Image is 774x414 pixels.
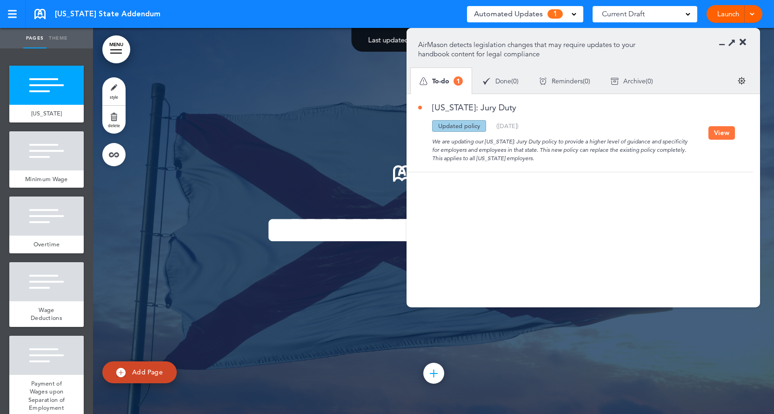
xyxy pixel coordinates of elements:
[454,76,463,86] span: 1
[9,105,84,122] a: [US_STATE]
[108,122,120,128] span: delete
[23,28,47,48] a: Pages
[55,9,160,19] span: [US_STATE] State Addendum
[738,77,746,85] img: settings.svg
[611,77,619,85] img: apu_icons_archive.svg
[9,236,84,253] a: Overtime
[102,361,177,383] a: Add Page
[47,28,70,48] a: Theme
[429,397,460,405] span: [US_STATE]
[714,5,743,23] a: Launch
[9,301,84,327] a: Wage Deductions
[483,77,491,85] img: apu_icons_done.svg
[601,69,663,94] div: ( )
[33,240,60,248] span: Overtime
[418,132,708,163] div: We are updating our [US_STATE]: Jury Duty policy to provide a higher level of guidance and specif...
[647,78,651,84] span: 0
[539,77,547,85] img: apu_icons_remind.svg
[529,69,601,94] div: ( )
[432,120,486,132] div: Updated policy
[31,109,62,117] span: [US_STATE]
[602,7,645,20] span: Current Draft
[102,77,126,105] a: style
[418,40,649,59] p: AirMason detects legislation changes that may require updates to your handbook content for legal ...
[368,36,499,43] div: —
[585,78,588,84] span: 0
[552,78,583,84] span: Reminders
[9,170,84,188] a: Minimum Wage
[498,122,517,129] span: [DATE]
[513,78,517,84] span: 0
[623,78,646,84] span: Archive
[102,106,126,134] a: delete
[495,78,511,84] span: Done
[28,380,65,412] span: Payment of Wages upon Separation of Employment
[418,103,516,112] a: [US_STATE]: Jury Duty
[116,368,126,377] img: add.svg
[708,126,735,140] button: View
[132,368,163,376] span: Add Page
[368,35,411,44] span: Last updated:
[420,77,427,85] img: apu_icons_todo.svg
[421,397,427,405] span: —
[496,123,519,129] div: ( )
[473,69,529,94] div: ( )
[432,78,449,84] span: To-do
[547,9,563,19] span: 1
[102,35,130,63] a: MENU
[474,7,543,20] span: Automated Updates
[25,175,68,183] span: Minimum Wage
[407,397,420,405] span: 1 / 9
[393,165,474,182] img: 1722553576973-Airmason_logo_White.png
[110,94,118,100] span: style
[31,306,62,322] span: Wage Deductions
